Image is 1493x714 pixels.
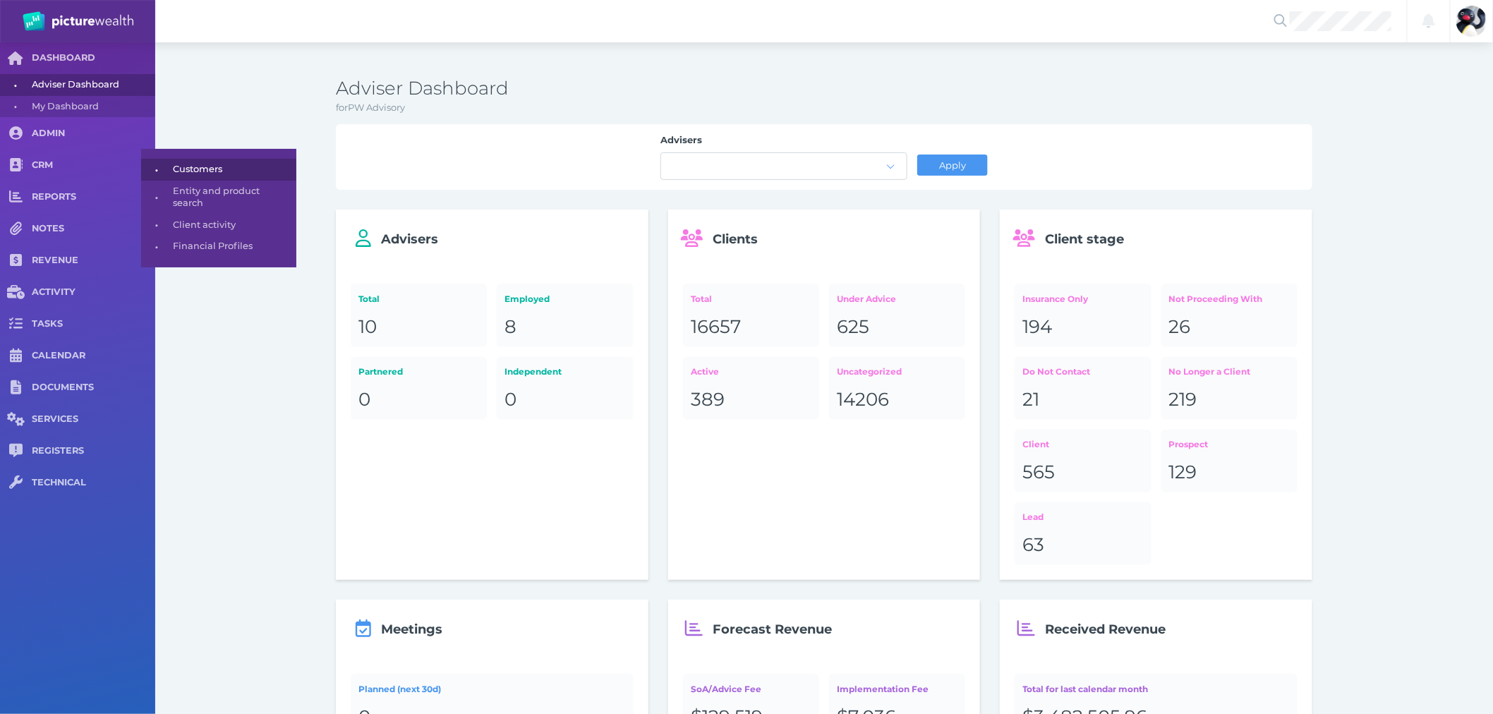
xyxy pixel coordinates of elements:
[1023,684,1149,694] span: Total for last calendar month
[32,96,150,118] span: My Dashboard
[141,238,173,255] span: •
[497,284,633,346] a: Employed8
[23,11,133,31] img: PW
[381,231,438,247] span: Advisers
[1023,533,1144,557] div: 63
[505,366,562,377] span: Independent
[713,622,833,637] span: Forecast Revenue
[1023,366,1091,377] span: Do Not Contact
[141,236,296,258] a: •Financial Profiles
[32,74,150,96] span: Adviser Dashboard
[173,181,291,214] span: Entity and product search
[32,286,155,298] span: ACTIVITY
[1169,366,1251,377] span: No Longer a Client
[1169,388,1290,412] div: 219
[1023,512,1044,522] span: Lead
[933,159,972,171] span: Apply
[505,388,626,412] div: 0
[32,477,155,489] span: TECHNICAL
[691,315,811,339] div: 16657
[505,315,626,339] div: 8
[837,388,957,412] div: 14206
[141,161,173,178] span: •
[358,315,479,339] div: 10
[381,622,442,637] span: Meetings
[358,684,441,694] span: Planned (next 30d)
[683,357,819,420] a: Active389
[837,294,896,304] span: Under Advice
[173,236,291,258] span: Financial Profiles
[141,216,173,234] span: •
[32,223,155,235] span: NOTES
[837,315,957,339] div: 625
[351,284,487,346] a: Total10
[358,294,380,304] span: Total
[1023,439,1050,449] span: Client
[1023,388,1144,412] div: 21
[691,294,712,304] span: Total
[32,52,155,64] span: DASHBOARD
[32,255,155,267] span: REVENUE
[336,101,1312,115] p: for PW Advisory
[141,188,173,206] span: •
[691,684,761,694] span: SoA/Advice Fee
[505,294,550,304] span: Employed
[358,388,479,412] div: 0
[1169,439,1209,449] span: Prospect
[497,357,633,420] a: Independent0
[1023,294,1089,304] span: Insurance Only
[829,284,965,346] a: Under Advice625
[837,366,902,377] span: Uncategorized
[351,357,487,420] a: Partnered0
[691,366,719,377] span: Active
[713,231,758,247] span: Clients
[1169,294,1263,304] span: Not Proceeding With
[32,382,155,394] span: DOCUMENTS
[1023,315,1144,339] div: 194
[32,350,155,362] span: CALENDAR
[32,159,155,171] span: CRM
[1045,622,1166,637] span: Received Revenue
[358,366,403,377] span: Partnered
[173,159,291,181] span: Customers
[1456,6,1487,37] img: Tory Richardson
[32,128,155,140] span: ADMIN
[32,413,155,425] span: SERVICES
[837,684,929,694] span: Implementation Fee
[1169,461,1290,485] div: 129
[683,284,819,346] a: Total16657
[141,159,296,181] a: •Customers
[1023,461,1144,485] div: 565
[141,181,296,214] a: •Entity and product search
[917,155,988,176] button: Apply
[1045,231,1124,247] span: Client stage
[173,214,291,236] span: Client activity
[32,445,155,457] span: REGISTERS
[660,134,907,152] label: Advisers
[691,388,811,412] div: 389
[141,214,296,236] a: •Client activity
[32,318,155,330] span: TASKS
[32,191,155,203] span: REPORTS
[1169,315,1290,339] div: 26
[336,77,1312,101] h3: Adviser Dashboard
